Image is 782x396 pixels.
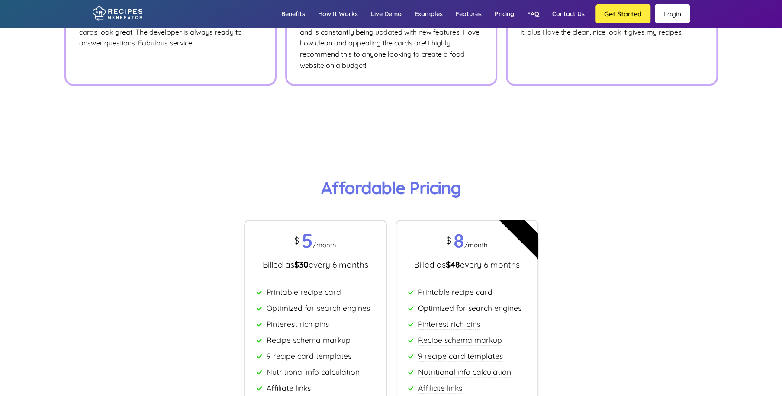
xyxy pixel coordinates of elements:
[267,303,370,313] span: Optimized for search engines
[454,232,464,249] span: 8
[446,235,451,246] span: $
[418,383,462,393] span: Affiliate links
[655,4,690,23] a: Login
[218,177,564,198] h3: Affordable Pricing
[418,287,492,297] span: Printable recipe card
[275,1,312,26] a: Benefits
[267,383,311,393] span: Affiliate links
[364,1,408,26] a: Live demo
[407,260,527,270] p: Billed as every 6 months
[302,232,313,249] span: 5
[294,259,309,270] strong: $30
[312,1,364,26] a: How it works
[267,287,341,297] span: Printable recipe card
[267,319,329,329] span: Pinterest rich pins
[446,259,460,270] strong: $48
[595,4,650,23] button: Get Started
[267,335,351,345] span: Recipe schema markup
[418,319,480,329] span: Pinterest rich pins
[418,303,521,313] span: Optimized for search engines
[449,1,488,26] a: Features
[418,351,503,361] span: 9 recipe card templates
[313,241,336,249] span: /month
[546,1,591,26] a: Contact us
[418,335,502,345] span: Recipe schema markup
[464,241,488,249] span: /month
[267,351,351,361] span: 9 recipe card templates
[294,235,299,246] span: $
[488,1,521,26] a: Pricing
[408,1,449,26] a: Examples
[267,367,360,377] span: Nutritional info calculation
[521,1,546,26] a: FAQ
[256,260,375,270] p: Billed as every 6 months
[418,367,511,377] span: Nutritional info calculation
